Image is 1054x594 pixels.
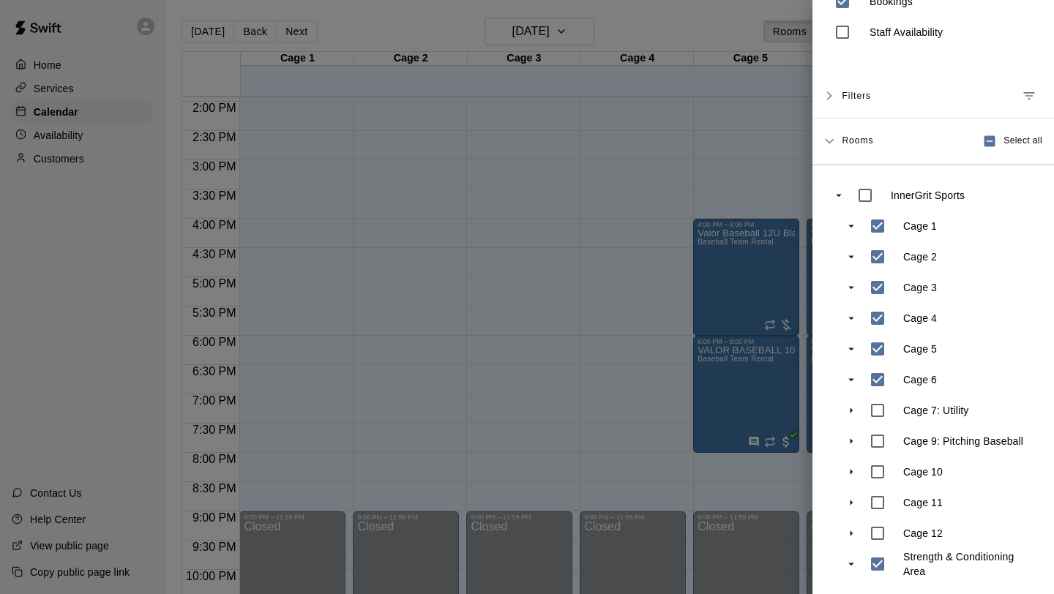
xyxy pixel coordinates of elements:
[903,311,937,326] p: Cage 4
[827,180,1039,579] ul: swift facility view
[903,372,937,387] p: Cage 6
[903,495,943,510] p: Cage 11
[903,465,943,479] p: Cage 10
[903,280,937,295] p: Cage 3
[903,434,1023,448] p: Cage 9: Pitching Baseball
[891,188,965,203] p: InnerGrit Sports
[903,219,937,233] p: Cage 1
[1003,134,1042,148] span: Select all
[812,119,1054,165] div: RoomsSelect all
[812,74,1054,119] div: FiltersManage filters
[842,134,873,146] span: Rooms
[903,549,1034,579] p: Strength & Conditioning Area
[903,526,943,541] p: Cage 12
[903,403,968,418] p: Cage 7: Utility
[1016,83,1042,109] button: Manage filters
[870,25,943,40] p: Staff Availability
[903,342,937,356] p: Cage 5
[842,83,871,109] span: Filters
[903,249,937,264] p: Cage 2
